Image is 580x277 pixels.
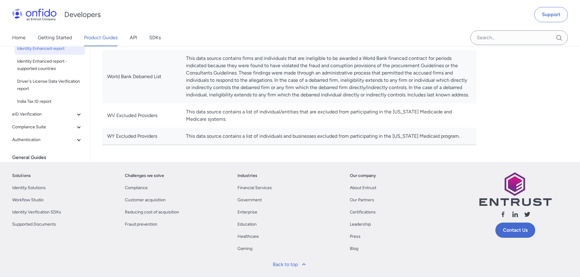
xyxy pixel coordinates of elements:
a: Reducing cost of acquisition [125,209,179,216]
a: Enterprise [237,209,257,216]
a: Contact Us [495,223,535,238]
button: Authentication [10,134,85,146]
td: This data source contains a list of individuals and businesses excluded from participating in the... [181,128,476,145]
span: Identity Enhanced report [17,45,83,52]
img: Entrust logo [479,172,552,206]
a: Financial Services [237,184,272,192]
a: Back to top [269,257,311,272]
a: Follow us linkedin [511,211,519,220]
a: Certifications [350,209,376,216]
svg: Follow us X (Twitter) [524,211,531,218]
a: Supported Documents [12,221,56,228]
div: General Guides [12,151,87,164]
td: World Bank Debarred List [102,50,181,103]
a: Fraud prevention [125,221,157,228]
a: Identity Verification SDKs [12,209,61,216]
span: India Tax ID report [17,98,83,105]
svg: Follow us facebook [499,211,507,218]
input: Onfido search input field [470,30,568,45]
a: Compliance [125,184,148,192]
a: Getting Started [38,29,72,46]
a: Blog [350,245,358,252]
a: Support [534,7,568,22]
a: Identity Enhanced report [15,43,85,55]
button: Compliance Suite [10,121,85,133]
a: Driver's License Data Verification report [15,75,85,95]
td: This data source contains a list of individual/entities that are excluded from participating in t... [181,103,476,128]
a: Leadership [350,221,371,228]
a: India Tax ID report [15,95,85,108]
a: Industries [237,172,257,179]
span: Driver's License Data Verification report [17,78,83,92]
a: Government [237,196,262,204]
button: eID Verification [10,108,85,120]
a: Gaming [237,245,252,252]
span: Authentication [12,136,75,144]
a: Education [237,221,257,228]
a: Solutions [12,172,31,179]
svg: Follow us linkedin [511,211,519,218]
a: Identity Enhanced report - supported countries [15,55,85,75]
a: Workflow Studio [12,196,44,204]
td: WY Excluded Providers [102,128,181,145]
a: Product Guides [84,29,118,46]
a: Press [350,233,360,240]
a: API [130,29,137,46]
a: Our company [350,172,376,179]
a: Follow us X (Twitter) [524,211,531,220]
span: Identity Enhanced report - supported countries [17,58,83,72]
a: Our Partners [350,196,374,204]
a: SDKs [149,29,161,46]
img: Onfido Logo [12,9,57,21]
h1: Developers [64,10,101,19]
a: Identity Solutions [12,184,46,192]
td: This data source contains firms and individuals that are ineligible to be awarded a World Bank fi... [181,50,476,103]
a: Customer acquisition [125,196,166,204]
a: Follow us facebook [499,211,507,220]
td: WV Excluded Providers [102,103,181,128]
a: Healthcare [237,233,259,240]
span: Compliance Suite [12,123,75,131]
a: About Entrust [350,184,376,192]
span: eID Verification [12,111,75,118]
a: Home [12,29,26,46]
a: Challenges we solve [125,172,164,179]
